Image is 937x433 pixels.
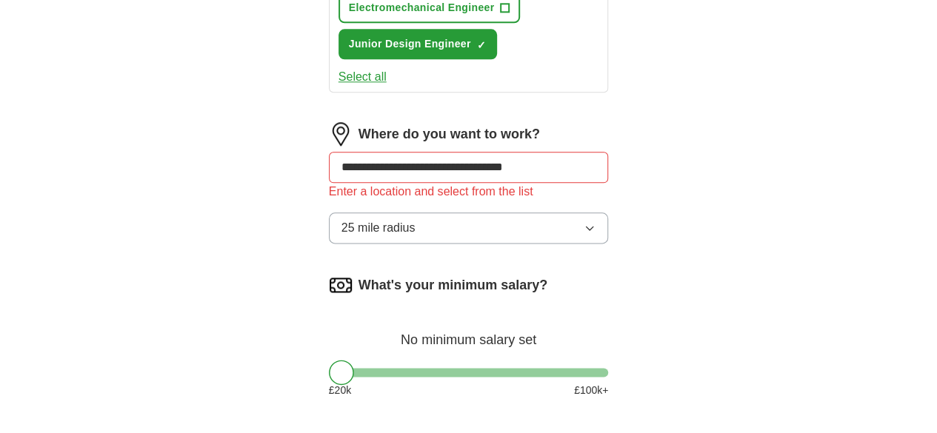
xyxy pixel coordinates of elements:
button: 25 mile radius [329,212,609,244]
label: What's your minimum salary? [359,275,547,295]
img: location.png [329,122,353,146]
img: salary.png [329,273,353,297]
button: Select all [339,68,387,86]
span: ✓ [477,39,486,51]
span: £ 100 k+ [574,383,608,398]
label: Where do you want to work? [359,124,540,144]
span: Junior Design Engineer [349,36,471,52]
div: No minimum salary set [329,315,609,350]
span: 25 mile radius [341,219,416,237]
button: Junior Design Engineer✓ [339,29,497,59]
span: £ 20 k [329,383,351,398]
div: Enter a location and select from the list [329,183,609,201]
